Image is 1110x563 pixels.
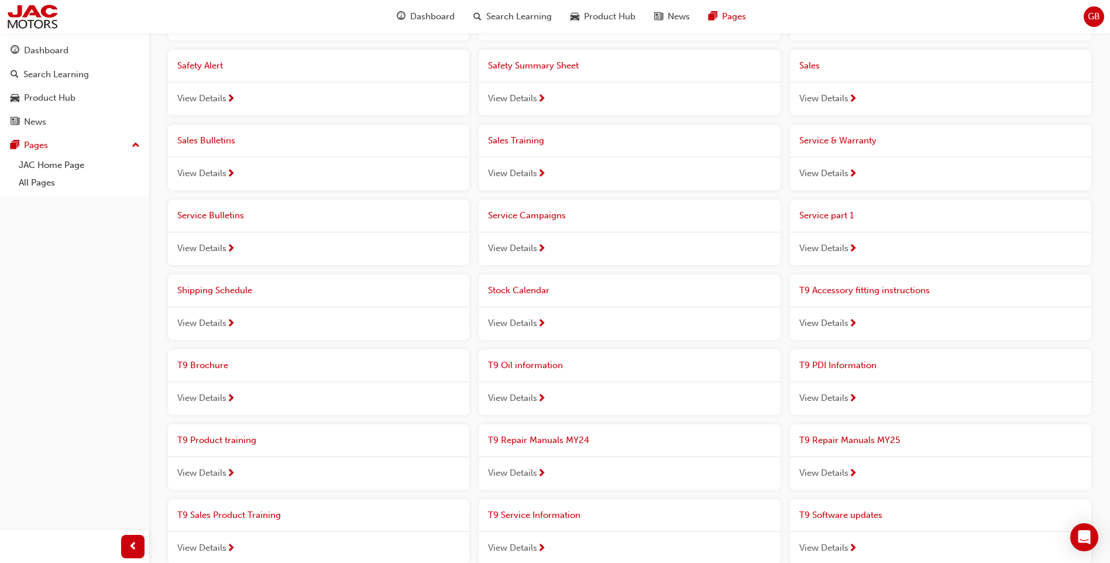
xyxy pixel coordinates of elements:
[668,10,690,23] span: News
[848,469,857,479] span: next-icon
[848,319,857,329] span: next-icon
[23,68,89,81] div: Search Learning
[479,424,780,490] a: T9 Repair Manuals MY24View Details
[488,510,580,520] span: T9 Service Information
[11,140,19,151] span: pages-icon
[168,125,469,190] a: Sales BulletinsView Details
[177,510,281,520] span: T9 Sales Product Training
[584,10,635,23] span: Product Hub
[168,349,469,415] a: T9 BrochureView Details
[488,135,544,146] span: Sales Training
[488,317,537,330] span: View Details
[177,285,252,296] span: Shipping Schedule
[24,91,75,105] div: Product Hub
[410,10,455,23] span: Dashboard
[6,4,59,30] a: jac-portal
[177,92,226,105] span: View Details
[799,510,882,520] span: T9 Software updates
[11,117,19,128] span: news-icon
[799,392,848,405] span: View Details
[537,469,546,479] span: next-icon
[168,50,469,115] a: Safety AlertView Details
[473,9,482,24] span: search-icon
[129,540,138,554] span: prev-icon
[488,285,549,296] span: Stock Calendar
[537,169,546,180] span: next-icon
[1070,523,1098,551] div: Open Intercom Messenger
[479,349,780,415] a: T9 Oil informationView Details
[24,139,48,152] div: Pages
[537,319,546,329] span: next-icon
[226,394,235,404] span: next-icon
[488,360,563,370] span: T9 Oil information
[790,50,1091,115] a: SalesView Details
[488,541,537,555] span: View Details
[5,40,145,61] a: Dashboard
[1084,6,1104,27] button: GB
[722,10,746,23] span: Pages
[790,424,1091,490] a: T9 Repair Manuals MY25View Details
[11,46,19,56] span: guage-icon
[14,174,145,192] a: All Pages
[177,466,226,480] span: View Details
[488,60,579,71] span: Safety Summary Sheet
[177,392,226,405] span: View Details
[848,169,857,180] span: next-icon
[799,541,848,555] span: View Details
[488,435,589,445] span: T9 Repair Manuals MY24
[397,9,405,24] span: guage-icon
[226,469,235,479] span: next-icon
[799,210,854,221] span: Service part 1
[848,544,857,554] span: next-icon
[488,92,537,105] span: View Details
[848,94,857,105] span: next-icon
[790,200,1091,265] a: Service part 1View Details
[168,200,469,265] a: Service BulletinsView Details
[848,244,857,255] span: next-icon
[488,466,537,480] span: View Details
[177,135,235,146] span: Sales Bulletins
[11,93,19,104] span: car-icon
[799,360,877,370] span: T9 PDI Information
[132,138,140,153] span: up-icon
[177,360,228,370] span: T9 Brochure
[790,274,1091,340] a: T9 Accessory fitting instructionsView Details
[799,242,848,255] span: View Details
[799,60,820,71] span: Sales
[387,5,464,29] a: guage-iconDashboard
[177,60,223,71] span: Safety Alert
[5,111,145,133] a: News
[799,135,877,146] span: Service & Warranty
[488,210,566,221] span: Service Campaigns
[709,9,717,24] span: pages-icon
[479,200,780,265] a: Service CampaignsView Details
[177,242,226,255] span: View Details
[226,169,235,180] span: next-icon
[799,317,848,330] span: View Details
[5,64,145,85] a: Search Learning
[177,435,256,445] span: T9 Product training
[11,70,19,80] span: search-icon
[486,10,552,23] span: Search Learning
[537,544,546,554] span: next-icon
[645,5,699,29] a: news-iconNews
[168,274,469,340] a: Shipping ScheduleView Details
[537,94,546,105] span: next-icon
[24,115,46,129] div: News
[226,94,235,105] span: next-icon
[699,5,755,29] a: pages-iconPages
[790,125,1091,190] a: Service & WarrantyView Details
[654,9,663,24] span: news-icon
[226,319,235,329] span: next-icon
[1088,10,1100,23] span: GB
[177,167,226,180] span: View Details
[799,167,848,180] span: View Details
[799,466,848,480] span: View Details
[226,544,235,554] span: next-icon
[790,349,1091,415] a: T9 PDI InformationView Details
[488,167,537,180] span: View Details
[799,285,930,296] span: T9 Accessory fitting instructions
[177,541,226,555] span: View Details
[488,242,537,255] span: View Details
[488,392,537,405] span: View Details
